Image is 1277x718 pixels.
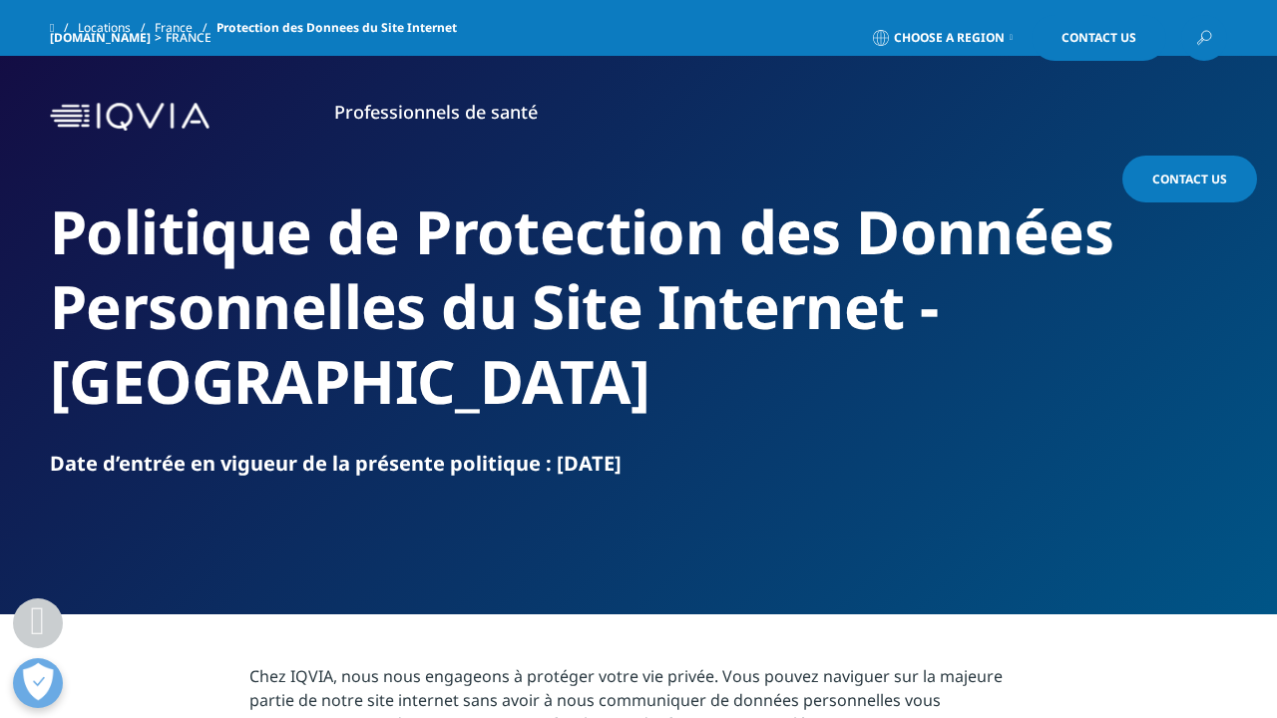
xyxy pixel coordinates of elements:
button: Open Preferences [13,658,63,708]
nav: Primary [217,70,1227,164]
a: Professionnels de santé [334,100,538,124]
span: Choose a Region [894,30,1005,46]
span: Contact Us [1062,32,1136,44]
h2: Politique de Protection des Données Personnelles du Site Internet - [GEOGRAPHIC_DATA] [50,194,1227,419]
div: Date d’entrée en vigueur de la présente politique : [DATE] [50,450,1227,478]
a: Contact Us [1032,15,1166,61]
div: France [166,30,219,46]
a: Contact Us [1122,156,1257,202]
a: [DOMAIN_NAME] [50,29,151,46]
span: Contact Us [1152,171,1227,187]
